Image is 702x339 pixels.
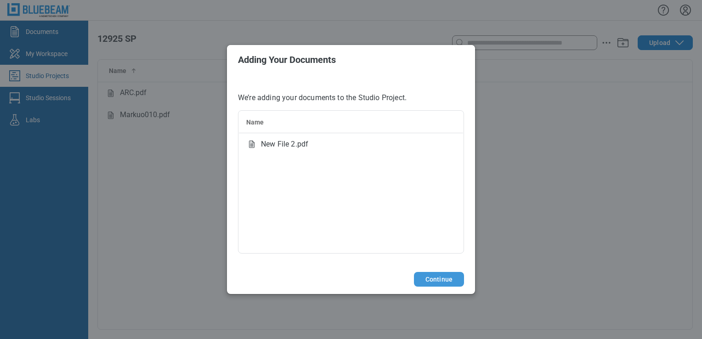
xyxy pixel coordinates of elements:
h2: Adding Your Documents [238,55,464,65]
button: Continue [414,272,464,287]
p: We’re adding your documents to the Studio Project. [238,93,464,103]
div: Name [246,118,456,127]
span: New File 2.pdf [261,139,308,150]
table: bb-data-table [238,111,464,155]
